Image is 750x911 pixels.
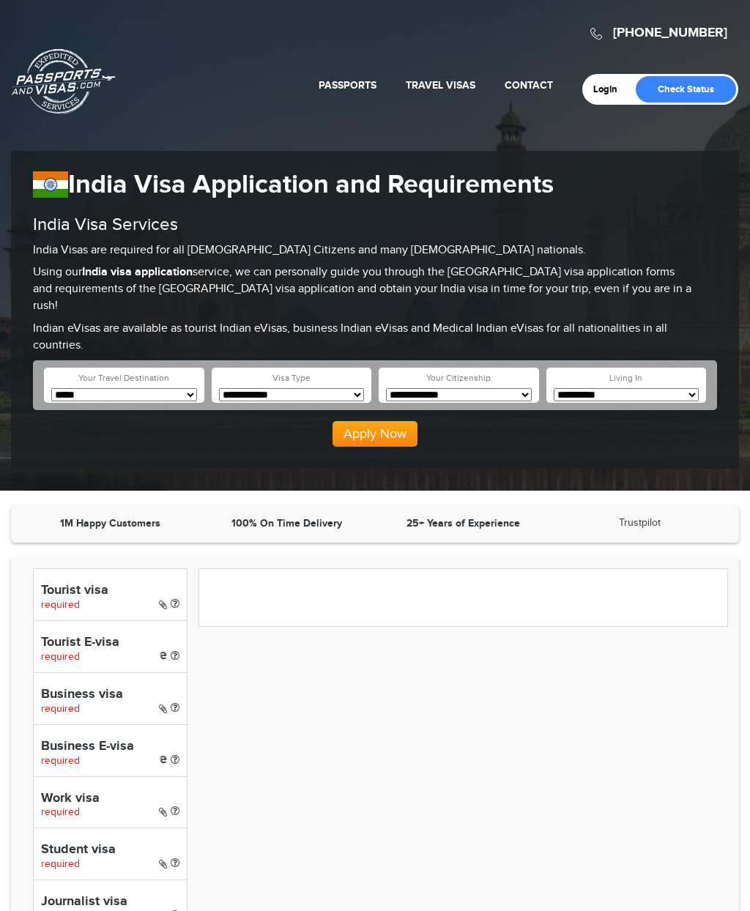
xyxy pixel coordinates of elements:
h1: India Visa Application and Requirements [33,169,717,201]
label: Your Citizenship [426,372,491,384]
label: Living In [609,372,642,384]
i: e-Visa [160,652,167,659]
p: India Visas are required for all [DEMOGRAPHIC_DATA] Citizens and many [DEMOGRAPHIC_DATA] nationals. [33,242,717,259]
p: Indian eVisas are available as tourist Indian eVisas, business Indian eVisas and Medical Indian e... [33,321,717,354]
span: required [41,755,80,767]
a: Passports [319,79,376,92]
i: For travel to India for tourist purposes i.e. recreation, sightseeing, casual visit to meet frien... [171,598,179,609]
strong: 100% On Time Delivery [231,517,342,529]
label: Your Travel Destination [78,372,169,384]
p: Using our service, we can personally guide you through the [GEOGRAPHIC_DATA] visa application for... [33,264,717,315]
h4: Business E-visa [41,740,179,754]
strong: 25+ Years of Experience [406,517,520,529]
strong: 1M Happy Customers [60,517,160,529]
h4: Student visa [41,843,179,858]
h4: Journalist visa [41,895,179,910]
a: Passports & [DOMAIN_NAME] [12,48,116,114]
span: required [41,599,80,611]
h3: India Visa Services [33,215,717,234]
a: [PHONE_NUMBER] [613,25,727,41]
h4: Tourist visa [41,584,179,598]
span: required [41,858,80,870]
strong: India visa application [82,265,193,279]
a: Trustpilot [619,517,661,529]
label: Visa Type [272,372,311,384]
i: Paper Visa [159,859,167,869]
a: Contact [505,79,553,92]
i: Paper Visa [159,704,167,714]
span: required [41,703,80,715]
h4: Work visa [41,792,179,806]
a: Login [593,83,628,95]
i: Paper Visa [159,600,167,610]
span: required [41,651,80,663]
i: e-Visa [160,756,167,763]
a: Check Status [636,76,736,103]
a: Travel Visas [406,79,475,92]
i: Paper Visa [159,807,167,817]
h4: Business visa [41,688,179,702]
span: required [41,806,80,818]
button: Apply Now [333,421,417,447]
h4: Tourist E-visa [41,636,179,650]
